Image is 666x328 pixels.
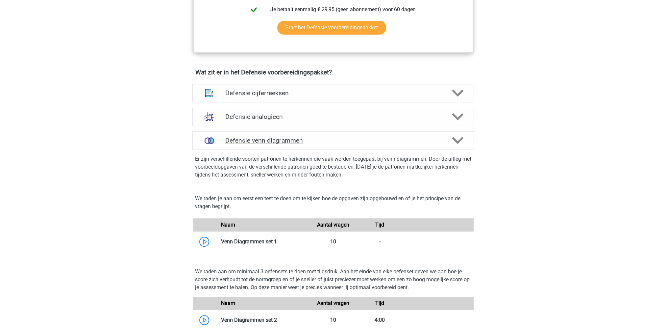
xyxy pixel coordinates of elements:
a: analogieen Defensie analogieen [190,108,477,126]
h4: Defensie venn diagrammen [225,137,441,144]
div: Aantal vragen [309,299,356,307]
img: venn diagrammen [201,132,218,149]
h4: Defensie cijferreeksen [225,89,441,97]
div: Tijd [357,221,403,229]
div: Venn Diagrammen set 1 [216,238,310,246]
div: Naam [216,221,310,229]
div: Naam [216,299,310,307]
p: We raden je aan om eerst een test te doen om te kijken hoe de opgaven zijn opgebouwd en of je het... [195,195,471,210]
img: cijferreeksen [201,84,218,101]
h4: Defensie analogieen [225,113,441,121]
a: Start het Defensie voorbereidingspakket [277,21,386,35]
p: We raden aan om minimaal 3 oefensets te doen met tijdsdruk. Aan het einde van elke oefenset geven... [195,268,471,291]
div: Tijd [357,299,403,307]
h4: Wat zit er in het Defensie voorbereidingspakket? [195,68,471,76]
div: Venn Diagrammen set 2 [216,316,310,324]
img: analogieen [201,108,218,125]
a: venn diagrammen Defensie venn diagrammen [190,131,477,150]
a: cijferreeksen Defensie cijferreeksen [190,84,477,102]
p: Er zijn verschillende soorten patronen te herkennen die vaak worden toegepast bij venn diagrammen... [195,155,471,179]
div: Aantal vragen [309,221,356,229]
